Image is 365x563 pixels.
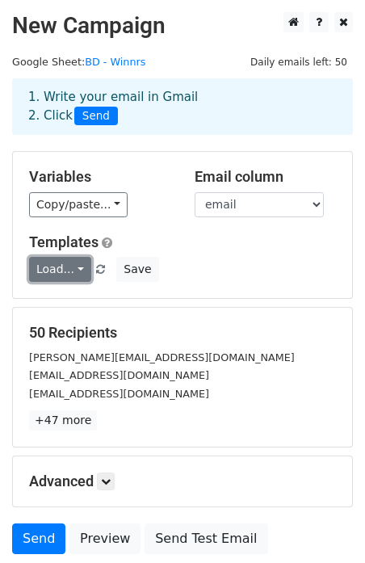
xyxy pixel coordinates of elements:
[116,257,158,282] button: Save
[29,257,91,282] a: Load...
[12,12,353,40] h2: New Campaign
[29,233,99,250] a: Templates
[69,523,141,554] a: Preview
[85,56,145,68] a: BD - Winnrs
[29,388,209,400] small: [EMAIL_ADDRESS][DOMAIN_NAME]
[12,523,65,554] a: Send
[29,192,128,217] a: Copy/paste...
[284,485,365,563] iframe: Chat Widget
[29,369,209,381] small: [EMAIL_ADDRESS][DOMAIN_NAME]
[245,53,353,71] span: Daily emails left: 50
[12,56,145,68] small: Google Sheet:
[29,351,295,363] small: [PERSON_NAME][EMAIL_ADDRESS][DOMAIN_NAME]
[29,410,97,431] a: +47 more
[29,473,336,490] h5: Advanced
[245,56,353,68] a: Daily emails left: 50
[145,523,267,554] a: Send Test Email
[195,168,336,186] h5: Email column
[29,324,336,342] h5: 50 Recipients
[74,107,118,126] span: Send
[29,168,170,186] h5: Variables
[16,88,349,125] div: 1. Write your email in Gmail 2. Click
